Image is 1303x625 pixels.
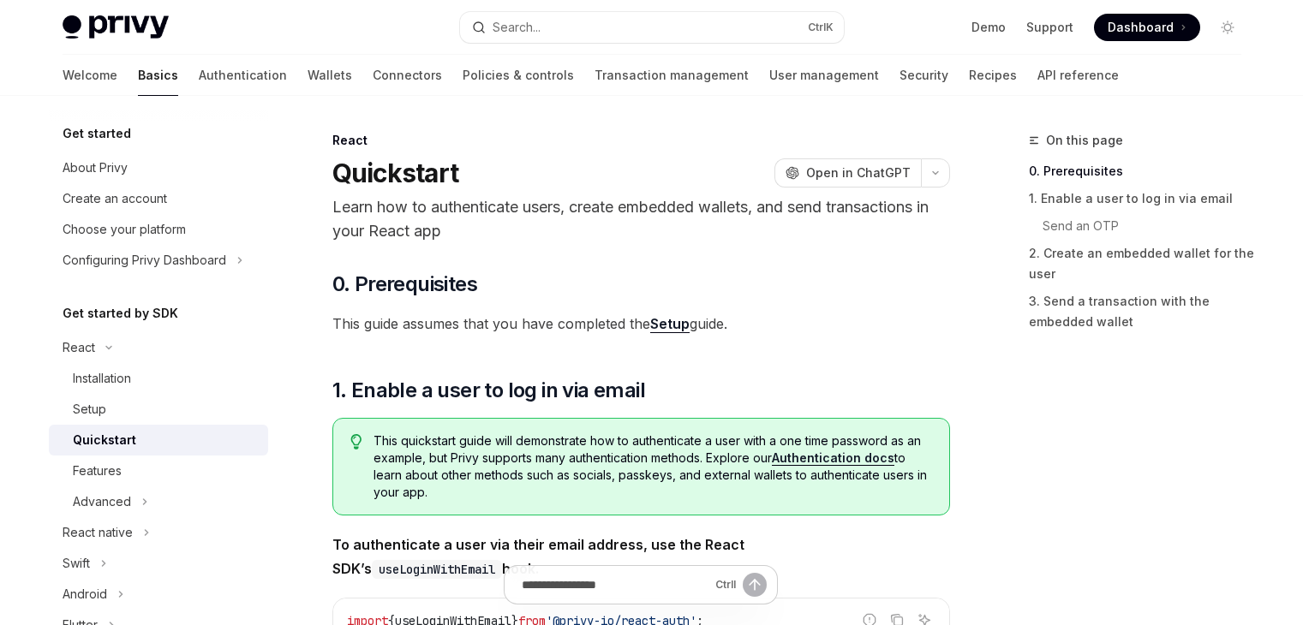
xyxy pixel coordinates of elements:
input: Ask a question... [522,566,708,604]
span: 0. Prerequisites [332,271,477,298]
strong: To authenticate a user via their email address, use the React SDK’s hook. [332,536,744,577]
button: Toggle React section [49,332,268,363]
button: Toggle Configuring Privy Dashboard section [49,245,268,276]
a: Demo [971,19,1006,36]
a: User management [769,55,879,96]
a: Dashboard [1094,14,1200,41]
div: Installation [73,368,131,389]
a: Support [1026,19,1073,36]
a: API reference [1037,55,1119,96]
a: Transaction management [595,55,749,96]
div: Quickstart [73,430,136,450]
a: Wallets [308,55,352,96]
button: Toggle dark mode [1214,14,1241,41]
h5: Get started by SDK [63,303,178,324]
svg: Tip [350,434,362,449]
div: Android [63,584,107,604]
a: Welcome [63,55,117,96]
div: React native [63,522,133,543]
a: Policies & controls [463,55,574,96]
div: Setup [73,399,106,420]
div: About Privy [63,158,128,178]
a: Choose your platform [49,214,268,245]
span: This quickstart guide will demonstrate how to authenticate a user with a one time password as an ... [374,432,931,501]
a: Quickstart [49,425,268,455]
a: Authentication docs [772,450,894,466]
a: Setup [49,394,268,425]
div: Search... [493,17,541,38]
div: Swift [63,553,90,574]
a: Features [49,455,268,486]
button: Open in ChatGPT [774,158,921,187]
h5: Get started [63,123,131,144]
img: light logo [63,15,169,39]
a: Recipes [969,55,1017,96]
h1: Quickstart [332,158,459,188]
button: Send message [743,573,767,597]
a: 1. Enable a user to log in via email [1029,185,1255,212]
button: Open search [460,12,844,43]
a: Send an OTP [1029,212,1255,240]
div: Configuring Privy Dashboard [63,250,226,271]
span: Dashboard [1108,19,1174,36]
span: This guide assumes that you have completed the guide. [332,312,950,336]
button: Toggle Swift section [49,548,268,579]
div: React [332,132,950,149]
span: 1. Enable a user to log in via email [332,377,645,404]
button: Toggle Android section [49,579,268,610]
code: useLoginWithEmail [372,560,502,579]
a: About Privy [49,152,268,183]
div: Features [73,461,122,481]
button: Toggle React native section [49,517,268,548]
a: Setup [650,315,690,333]
a: Security [900,55,948,96]
button: Toggle Advanced section [49,486,268,517]
span: Open in ChatGPT [806,164,911,182]
p: Learn how to authenticate users, create embedded wallets, and send transactions in your React app [332,195,950,243]
a: 3. Send a transaction with the embedded wallet [1029,288,1255,336]
a: 0. Prerequisites [1029,158,1255,185]
a: Create an account [49,183,268,214]
span: On this page [1046,130,1123,151]
a: Basics [138,55,178,96]
div: Create an account [63,188,167,209]
span: Ctrl K [808,21,834,34]
div: Choose your platform [63,219,186,240]
a: Authentication [199,55,287,96]
a: 2. Create an embedded wallet for the user [1029,240,1255,288]
a: Connectors [373,55,442,96]
div: React [63,337,95,358]
div: Advanced [73,491,131,512]
a: Installation [49,363,268,394]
